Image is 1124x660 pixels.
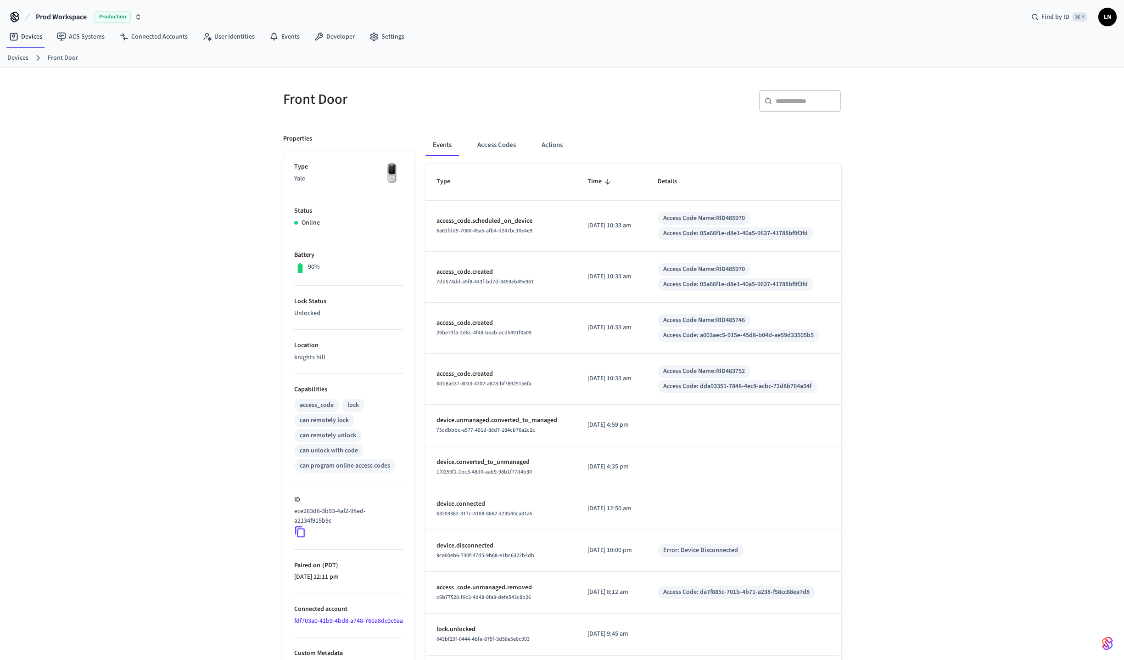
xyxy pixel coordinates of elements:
[436,457,565,467] p: device.converted_to_unmanaged
[436,380,531,388] span: 0db8a537-8013-4202-a878-bf78925156fa
[436,416,565,425] p: device.unmanaged.converted_to_managed
[36,11,87,23] span: Prod Workspace
[294,616,403,626] a: fdf703a0-41b9-4bd8-a748-760a8dc0c6aa
[663,316,745,325] div: Access Code Name: RID485746
[294,649,403,658] p: Custom Metadata
[300,401,334,410] div: access_code
[587,323,636,333] p: [DATE] 10:33 am
[300,416,349,425] div: can remotely lock
[112,28,195,45] a: Connected Accounts
[436,541,565,551] p: device.disconnected
[308,262,320,272] p: 90%
[436,625,565,634] p: lock.unlocked
[302,218,320,228] p: Online
[48,53,78,63] a: Front Door
[436,318,565,328] p: access_code.created
[436,278,534,286] span: 7db574dd-a5f8-443f-bd7d-3459eb49e961
[94,11,131,23] span: Production
[294,385,403,395] p: Capabilities
[587,175,614,189] span: Time
[294,162,403,172] p: Type
[658,175,689,189] span: Details
[262,28,307,45] a: Events
[663,367,745,376] div: Access Code Name: RID483752
[294,297,403,306] p: Lock Status
[663,214,745,223] div: Access Code Name: RID485970
[587,221,636,231] p: [DATE] 10:33 am
[307,28,362,45] a: Developer
[534,134,570,156] button: Actions
[380,162,403,185] img: Yale Assure Touchscreen Wifi Smart Lock, Satin Nickel, Front
[663,265,745,274] div: Access Code Name: RID485970
[283,134,312,144] p: Properties
[294,353,403,362] p: knights hill
[663,280,808,289] div: Access Code: 05a66f1e-d8e1-40a5-9637-41788bf9f3fd
[294,604,403,614] p: Connected account
[294,174,403,184] p: Yale
[300,431,356,440] div: can remotely unlock
[294,250,403,260] p: Battery
[294,572,403,582] p: [DATE] 12:11 pm
[1098,8,1117,26] button: LN
[50,28,112,45] a: ACS Systems
[294,507,400,526] p: ece283d6-3b93-4af2-98ed-a2134f915b9c
[294,309,403,318] p: Unlocked
[294,495,403,505] p: ID
[436,227,532,235] span: 6a61fdd5-7060-45a5-afb4-d247bc10e4e9
[436,593,531,601] span: c6b77528-f0c3-4d48-9fa8-defe543c8b26
[587,374,636,384] p: [DATE] 10:33 am
[294,341,403,350] p: Location
[436,552,534,559] span: 9ce00eb6-730f-47d5-9b68-e1bc6322b4db
[587,504,636,513] p: [DATE] 12:50 am
[436,510,532,518] span: 63204362-317c-4108-8662-423b40ca31a5
[1099,9,1116,25] span: LN
[7,53,28,63] a: Devices
[436,583,565,592] p: access_code.unmanaged.removed
[2,28,50,45] a: Devices
[436,426,535,434] span: 75cdbbbc-e577-491d-88d7-184cb76a2c2c
[587,546,636,555] p: [DATE] 10:00 pm
[436,499,565,509] p: device.connected
[1102,636,1113,651] img: SeamLogoGradient.69752ec5.svg
[1072,12,1087,22] span: ⌘ K
[425,134,841,156] div: ant example
[436,468,532,476] span: 1f0259f2-1bc3-48d0-aab9-98b1f77d4b30
[294,206,403,216] p: Status
[436,329,531,337] span: 26be73f5-2d8c-4f48-beab-acd5491f0a09
[1041,12,1069,22] span: Find by ID
[436,267,565,277] p: access_code.created
[320,561,338,570] span: ( PDT )
[587,629,636,639] p: [DATE] 9:45 am
[470,134,523,156] button: Access Codes
[300,461,390,471] div: can program online access codes
[425,134,459,156] button: Events
[283,90,557,109] h5: Front Door
[587,462,636,472] p: [DATE] 4:35 pm
[436,635,530,643] span: 043bf29f-0444-4bfe-875f-3d58e5e8c993
[436,216,565,226] p: access_code.scheduled_on_device
[587,420,636,430] p: [DATE] 4:59 pm
[663,546,738,555] div: Error: Device Disconnected
[362,28,412,45] a: Settings
[663,587,810,597] div: Access Code: da7f885c-701b-4b71-a238-f58cc88ea7d8
[347,401,359,410] div: lock
[195,28,262,45] a: User Identities
[587,587,636,597] p: [DATE] 8:12 am
[663,382,811,391] div: Access Code: dda93351-7848-4ec8-acbc-72d8b764a54f
[663,229,808,238] div: Access Code: 05a66f1e-d8e1-40a5-9637-41788bf9f3fd
[587,272,636,282] p: [DATE] 10:33 am
[300,446,358,456] div: can unlock with code
[1024,9,1095,25] div: Find by ID⌘ K
[294,561,403,570] p: Paired on
[436,175,462,189] span: Type
[436,369,565,379] p: access_code.created
[425,164,841,655] table: sticky table
[663,331,814,340] div: Access Code: a003aec5-915e-45d8-b04d-ae59d33505b5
